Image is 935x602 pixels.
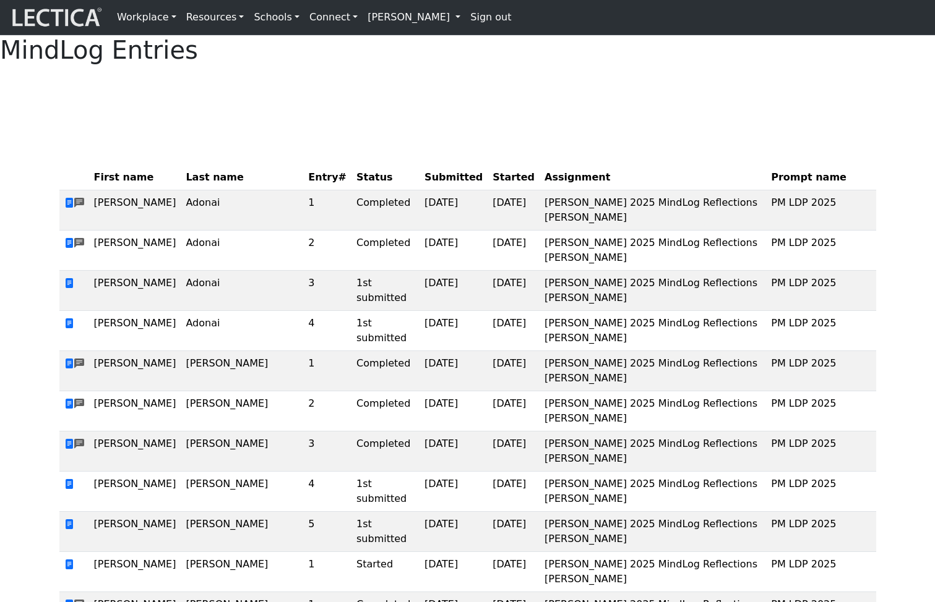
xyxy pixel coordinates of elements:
[74,437,84,452] span: comments
[64,197,74,209] span: view
[351,271,420,311] td: 1st submitted
[181,5,249,30] a: Resources
[181,271,303,311] td: Adonai
[64,559,74,570] span: view
[74,397,84,412] span: comments
[303,165,351,190] th: Entry#
[420,231,488,271] td: [DATE]
[74,357,84,371] span: comments
[766,391,876,431] td: PM LDP 2025
[488,431,540,472] td: [DATE]
[89,512,181,552] td: [PERSON_NAME]
[351,391,420,431] td: Completed
[540,431,766,472] td: [PERSON_NAME] 2025 MindLog Reflections [PERSON_NAME]
[303,231,351,271] td: 2
[420,472,488,512] td: [DATE]
[351,351,420,391] td: Completed
[351,431,420,472] td: Completed
[420,190,488,231] td: [DATE]
[766,431,876,472] td: PM LDP 2025
[89,552,181,592] td: [PERSON_NAME]
[540,351,766,391] td: [PERSON_NAME] 2025 MindLog Reflections [PERSON_NAME]
[363,5,465,30] a: [PERSON_NAME]
[540,472,766,512] td: [PERSON_NAME] 2025 MindLog Reflections [PERSON_NAME]
[303,190,351,231] td: 1
[766,512,876,552] td: PM LDP 2025
[181,190,303,231] td: Adonai
[420,391,488,431] td: [DATE]
[351,190,420,231] td: Completed
[351,311,420,351] td: 1st submitted
[181,231,303,271] td: Adonai
[64,237,74,249] span: view
[303,552,351,592] td: 1
[303,472,351,512] td: 4
[540,512,766,552] td: [PERSON_NAME] 2025 MindLog Reflections [PERSON_NAME]
[89,391,181,431] td: [PERSON_NAME]
[488,311,540,351] td: [DATE]
[303,431,351,472] td: 3
[420,311,488,351] td: [DATE]
[488,351,540,391] td: [DATE]
[540,190,766,231] td: [PERSON_NAME] 2025 MindLog Reflections [PERSON_NAME]
[64,278,74,289] span: view
[64,438,74,450] span: view
[181,311,303,351] td: Adonai
[488,165,540,190] th: Started
[351,512,420,552] td: 1st submitted
[181,391,303,431] td: [PERSON_NAME]
[766,472,876,512] td: PM LDP 2025
[488,472,540,512] td: [DATE]
[303,351,351,391] td: 1
[766,271,876,311] td: PM LDP 2025
[465,5,516,30] a: Sign out
[488,552,540,592] td: [DATE]
[89,231,181,271] td: [PERSON_NAME]
[89,472,181,512] td: [PERSON_NAME]
[249,5,304,30] a: Schools
[488,512,540,552] td: [DATE]
[420,552,488,592] td: [DATE]
[64,318,74,329] span: view
[420,165,488,190] th: Submitted
[351,472,420,512] td: 1st submitted
[89,165,181,190] th: First name
[351,552,420,592] td: Started
[89,271,181,311] td: [PERSON_NAME]
[351,231,420,271] td: Completed
[89,431,181,472] td: [PERSON_NAME]
[766,311,876,351] td: PM LDP 2025
[540,271,766,311] td: [PERSON_NAME] 2025 MindLog Reflections [PERSON_NAME]
[64,519,74,530] span: view
[181,351,303,391] td: [PERSON_NAME]
[89,311,181,351] td: [PERSON_NAME]
[420,351,488,391] td: [DATE]
[488,190,540,231] td: [DATE]
[181,512,303,552] td: [PERSON_NAME]
[488,271,540,311] td: [DATE]
[303,512,351,552] td: 5
[766,351,876,391] td: PM LDP 2025
[112,5,181,30] a: Workplace
[303,311,351,351] td: 4
[766,231,876,271] td: PM LDP 2025
[540,311,766,351] td: [PERSON_NAME] 2025 MindLog Reflections [PERSON_NAME]
[540,552,766,592] td: [PERSON_NAME] 2025 MindLog Reflections [PERSON_NAME]
[64,398,74,410] span: view
[304,5,363,30] a: Connect
[89,190,181,231] td: [PERSON_NAME]
[74,196,84,211] span: comments
[766,165,876,190] th: Prompt name
[351,165,420,190] th: Status
[64,478,74,490] span: view
[64,358,74,370] span: view
[303,271,351,311] td: 3
[488,391,540,431] td: [DATE]
[181,552,303,592] td: [PERSON_NAME]
[766,190,876,231] td: PM LDP 2025
[540,165,766,190] th: Assignment
[89,351,181,391] td: [PERSON_NAME]
[420,431,488,472] td: [DATE]
[9,6,102,29] img: lecticalive
[181,165,303,190] th: Last name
